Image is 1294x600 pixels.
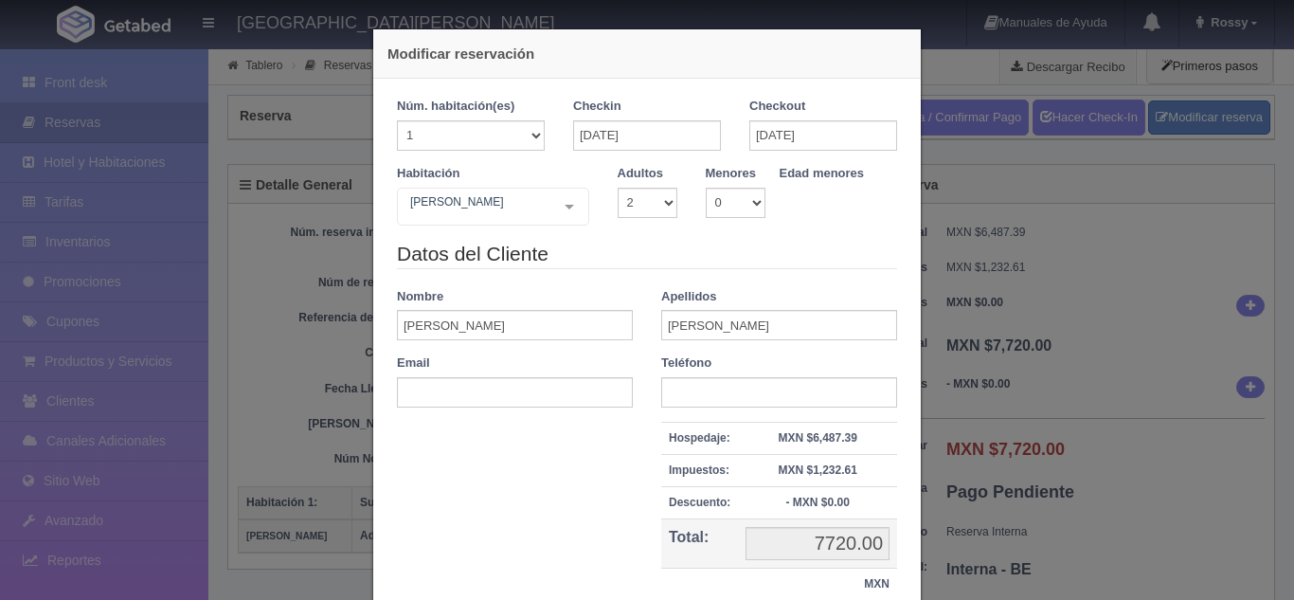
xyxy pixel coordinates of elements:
label: Menores [706,165,756,183]
strong: MXN $1,232.61 [778,464,856,477]
label: Checkout [749,98,805,116]
label: Adultos [618,165,663,183]
label: Habitación [397,165,459,183]
th: Hospedaje: [661,422,738,454]
label: Email [397,355,430,373]
span: [PERSON_NAME] [405,192,550,211]
input: DD-MM-AAAA [573,120,721,151]
label: Nombre [397,288,443,306]
legend: Datos del Cliente [397,240,897,269]
label: Núm. habitación(es) [397,98,514,116]
input: DD-MM-AAAA [749,120,897,151]
label: Apellidos [661,288,717,306]
label: Teléfono [661,355,711,373]
input: Seleccionar hab. [405,192,417,223]
th: Total: [661,519,738,569]
label: Checkin [573,98,621,116]
h4: Modificar reservación [387,44,907,64]
label: Edad menores [780,165,865,183]
th: Descuento: [661,486,738,518]
th: Impuestos: [661,454,738,486]
strong: MXN [864,577,890,591]
strong: MXN $6,487.39 [778,431,856,445]
strong: - MXN $0.00 [785,496,849,509]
